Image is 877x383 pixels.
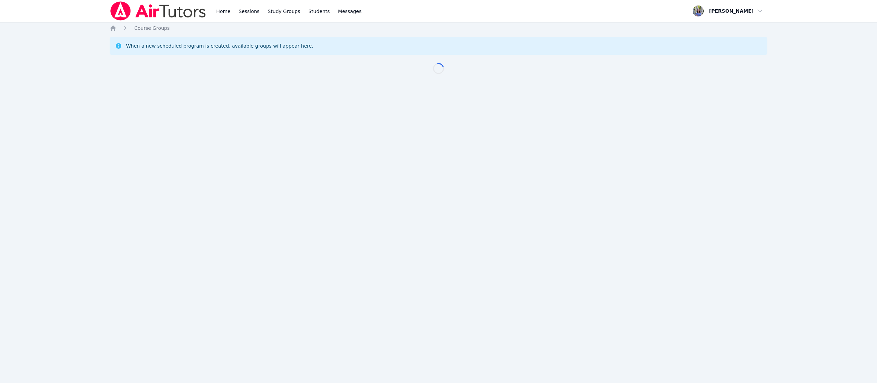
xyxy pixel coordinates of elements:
[126,42,313,49] div: When a new scheduled program is created, available groups will appear here.
[110,1,207,21] img: Air Tutors
[134,25,170,31] span: Course Groups
[110,25,767,32] nav: Breadcrumb
[134,25,170,32] a: Course Groups
[338,8,362,15] span: Messages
